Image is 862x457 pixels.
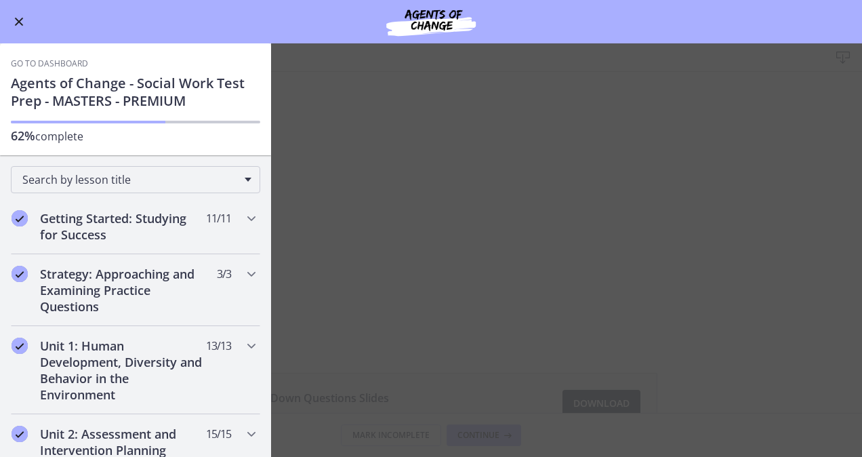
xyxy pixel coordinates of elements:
span: 13 / 13 [206,338,231,354]
a: Go to Dashboard [11,58,88,69]
h1: Agents of Change - Social Work Test Prep - MASTERS - PREMIUM [11,75,260,110]
i: Completed [12,426,28,442]
h2: Getting Started: Studying for Success [40,210,205,243]
h2: Strategy: Approaching and Examining Practice Questions [40,266,205,315]
p: complete [11,127,260,144]
span: 15 / 15 [206,426,231,442]
h2: Unit 1: Human Development, Diversity and Behavior in the Environment [40,338,205,403]
i: Completed [12,338,28,354]
i: Completed [12,266,28,282]
span: 62% [11,127,35,144]
span: 11 / 11 [206,210,231,226]
img: Agents of Change [350,5,512,38]
span: 3 / 3 [217,266,231,282]
div: Search by lesson title [11,166,260,193]
button: Enable menu [11,14,27,30]
span: Search by lesson title [22,172,238,187]
i: Completed [12,210,28,226]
